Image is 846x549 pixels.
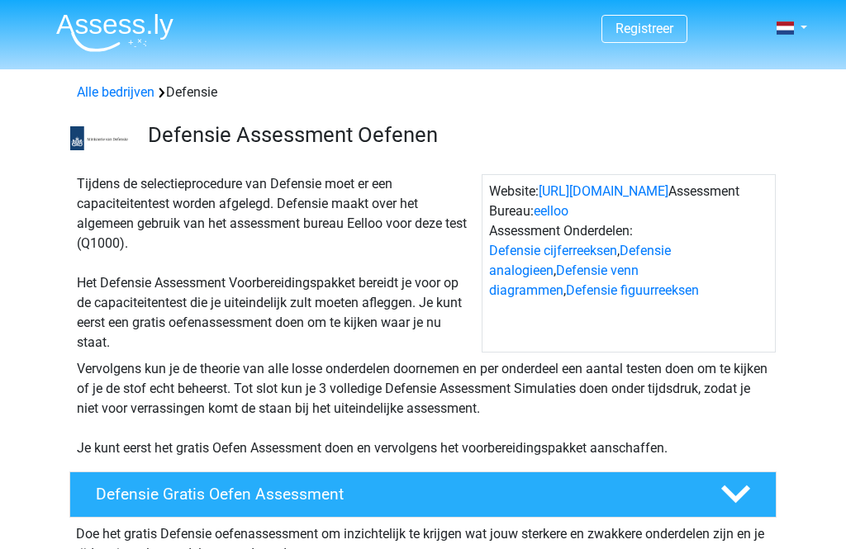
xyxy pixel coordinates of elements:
a: [URL][DOMAIN_NAME] [539,183,668,199]
a: Defensie analogieen [489,243,671,278]
a: Defensie Gratis Oefen Assessment [63,471,783,518]
div: Vervolgens kun je de theorie van alle losse onderdelen doornemen en per onderdeel een aantal test... [70,359,776,458]
h3: Defensie Assessment Oefenen [148,122,763,148]
a: Defensie figuurreeksen [566,282,699,298]
a: Defensie cijferreeksen [489,243,617,258]
a: Defensie venn diagrammen [489,263,639,298]
a: Alle bedrijven [77,84,154,100]
div: Defensie [70,83,776,102]
div: Website: Assessment Bureau: Assessment Onderdelen: , , , [482,174,776,353]
img: Assessly [56,13,173,52]
div: Tijdens de selectieprocedure van Defensie moet er een capaciteitentest worden afgelegd. Defensie ... [70,174,482,353]
h4: Defensie Gratis Oefen Assessment [96,485,694,504]
a: Registreer [615,21,673,36]
a: eelloo [534,203,568,219]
